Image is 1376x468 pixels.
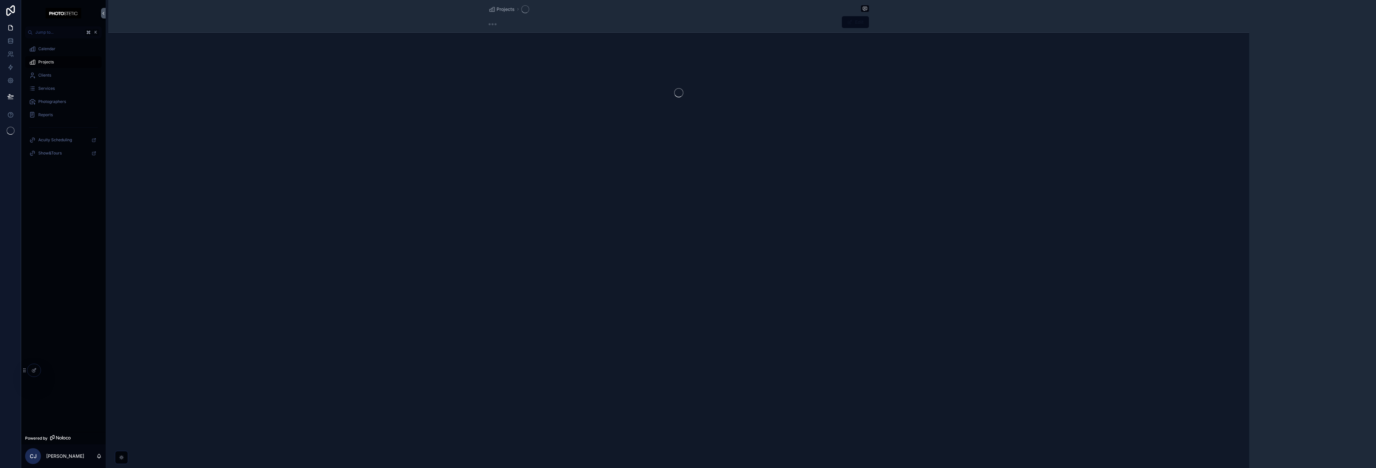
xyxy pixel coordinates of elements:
button: Edit [842,16,869,28]
a: Show&Tours [25,147,102,159]
span: Acuity Scheduling [38,137,72,143]
span: Show&Tours [38,150,62,156]
a: Projects [489,6,515,13]
span: Reports [38,112,53,117]
span: Clients [38,73,51,78]
span: Calendar [38,46,55,51]
a: Acuity Scheduling [25,134,102,146]
span: Photographers [38,99,66,104]
span: Jump to... [35,30,83,35]
p: [PERSON_NAME] [46,453,84,459]
a: Projects [25,56,102,68]
span: Projects [497,6,515,13]
a: Photographers [25,96,102,108]
a: Powered by [21,432,106,444]
div: scrollable content [21,38,106,168]
span: CJ [30,452,37,460]
a: Services [25,83,102,94]
a: Reports [25,109,102,121]
span: K [93,30,98,35]
a: Clients [25,69,102,81]
button: Jump to...K [25,26,102,38]
img: App logo [46,8,81,18]
span: Powered by [25,436,48,441]
span: Projects [38,59,54,65]
span: Services [38,86,55,91]
a: Calendar [25,43,102,55]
